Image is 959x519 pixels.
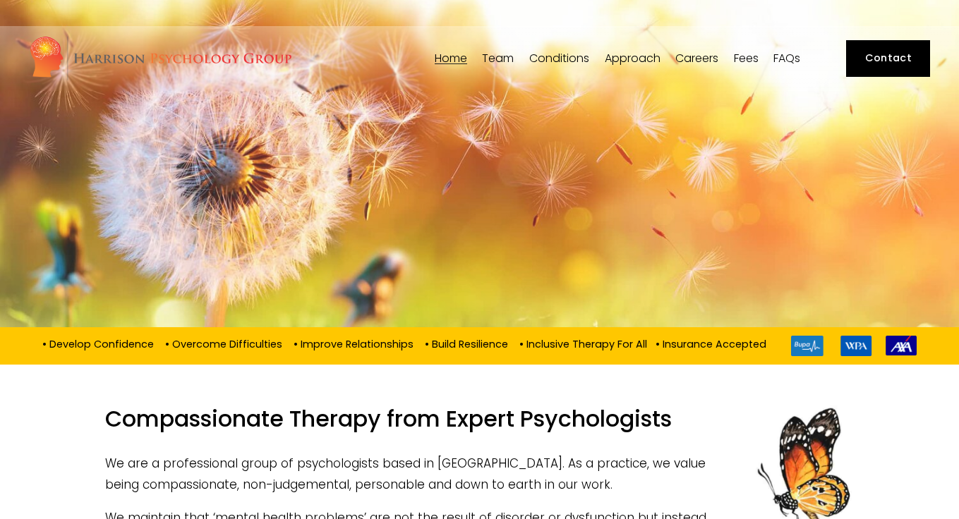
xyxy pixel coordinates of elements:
img: Harrison Psychology Group [29,35,292,81]
span: Team [482,53,514,64]
a: folder dropdown [605,51,661,65]
a: folder dropdown [529,51,589,65]
a: Careers [675,51,718,65]
p: • Develop Confidence • Overcome Difficulties • Improve Relationships • Build Resilience • Inclusi... [42,336,766,351]
a: FAQs [773,51,800,65]
p: We are a professional group of psychologists based in [GEOGRAPHIC_DATA]. As a practice, we value ... [105,453,853,496]
a: Home [435,51,467,65]
span: Conditions [529,53,589,64]
a: folder dropdown [482,51,514,65]
span: Approach [605,53,661,64]
h1: Compassionate Therapy from Expert Psychologists [105,405,853,441]
a: Fees [734,51,759,65]
a: Contact [846,40,930,78]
